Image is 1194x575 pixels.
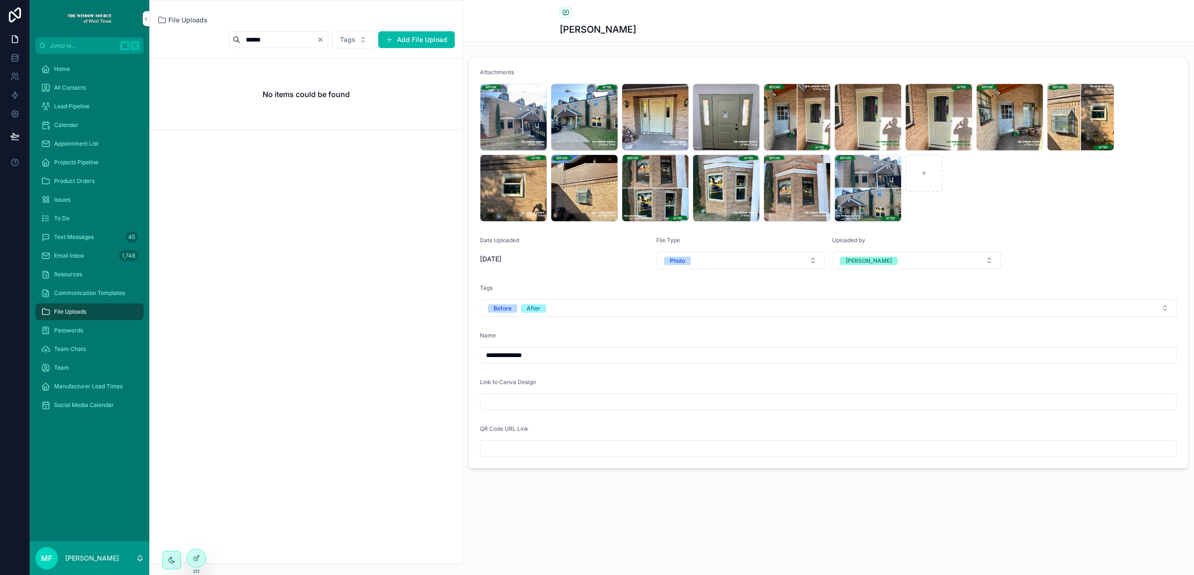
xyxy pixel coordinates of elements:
[132,42,139,49] span: K
[65,554,119,563] p: [PERSON_NAME]
[846,257,892,265] div: [PERSON_NAME]
[35,37,144,54] button: Jump to...K
[832,237,865,244] span: Uploaded by
[493,304,512,313] div: Before
[560,23,636,36] h1: [PERSON_NAME]
[35,98,144,115] a: Lead Pipeline
[35,191,144,208] a: Issues
[527,304,541,313] div: After
[670,257,685,265] div: Photo
[656,237,680,244] span: File Type
[54,215,69,222] span: To Do
[480,299,1177,317] button: Select Button
[480,379,536,386] span: Link to Canva Design
[317,36,328,43] button: Clear
[332,31,375,49] button: Select Button
[263,89,350,100] h2: No items could be found
[35,61,144,77] a: Home
[35,247,144,264] a: Email Inbox1,748
[54,140,98,147] span: Appointment List
[480,69,514,76] span: Attachments
[157,15,208,25] a: File Uploads
[119,250,138,261] div: 1,748
[54,233,94,241] span: Text Messages
[41,553,52,564] span: MF
[480,254,649,264] span: [DATE]
[521,303,546,313] button: Unselect AFTER
[54,159,98,166] span: Projects Pipeline
[54,177,95,185] span: Product Orders
[54,196,70,203] span: Issues
[35,378,144,395] a: Manufacturer Lead Times
[35,359,144,376] a: Team
[35,135,144,152] a: Appointment List
[54,103,90,110] span: Lead Pipeline
[35,210,144,227] a: To Do
[54,65,70,73] span: Home
[54,121,78,129] span: Calendar
[35,266,144,283] a: Resources
[35,154,144,171] a: Projects Pipeline
[54,84,86,91] span: All Contacts
[35,173,144,189] a: Product Orders
[168,15,208,25] span: File Uploads
[30,54,149,426] div: scrollable content
[35,285,144,302] a: Communication Templates
[54,364,69,372] span: Team
[54,401,114,409] span: Social Media Calendar
[35,397,144,414] a: Social Media Calendar
[832,252,1001,269] button: Select Button
[35,229,144,245] a: Text Messages45
[488,303,517,313] button: Unselect BEFORE
[480,425,528,432] span: QR Code URL Link
[35,341,144,358] a: Team Chats
[54,271,82,278] span: Resources
[54,308,86,316] span: File Uploads
[480,284,493,291] span: Tags
[54,327,83,334] span: Passwords
[480,237,519,244] span: Date Uploaded
[480,332,496,339] span: Name
[35,322,144,339] a: Passwords
[656,252,825,269] button: Select Button
[54,289,125,297] span: Communication Templates
[35,79,144,96] a: All Contacts
[340,35,355,44] span: Tags
[54,252,84,259] span: Email Inbox
[35,303,144,320] a: File Uploads
[35,117,144,133] a: Calendar
[50,42,117,49] span: Jump to...
[378,31,455,48] button: Add File Upload
[67,11,112,26] img: App logo
[125,231,138,243] div: 45
[54,345,86,353] span: Team Chats
[54,383,123,390] span: Manufacturer Lead Times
